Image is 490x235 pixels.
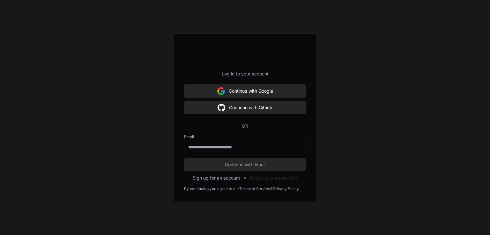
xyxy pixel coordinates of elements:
[184,161,306,168] span: Continue with Email
[250,175,298,181] button: Forgot your password?
[184,71,306,77] p: Log in to your account
[239,123,251,129] span: OR
[184,85,306,97] button: Continue with Google
[239,186,270,191] a: Terms of Service
[218,101,225,114] img: Sign in with google
[270,186,273,191] div: &
[217,85,225,97] img: Sign in with google
[184,101,306,114] button: Continue with Github
[273,186,300,191] a: Privacy Policy.
[184,158,306,171] button: Continue with Email
[193,175,240,181] button: Sign up for an account
[184,134,306,139] label: Email
[184,186,239,191] div: By continuing you agree to our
